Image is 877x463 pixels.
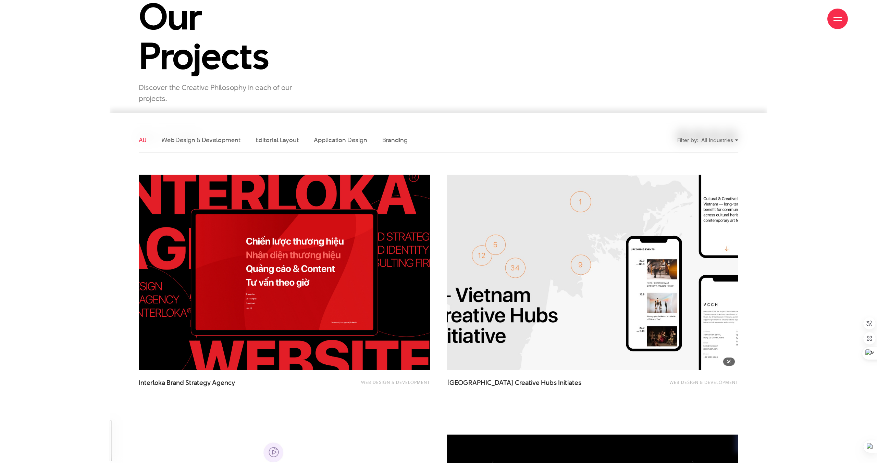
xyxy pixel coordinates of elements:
img: Interloka Brand Strategy Agency [139,175,430,370]
div: Filter by: [677,134,698,146]
span: Agency [212,378,235,387]
a: Web Design & Development [669,379,738,385]
p: Discover the Creative Philosophy in each of our projects. [139,82,310,104]
a: Interloka Brand Strategy Agency [139,378,276,396]
a: Editorial Layout [256,136,299,144]
img: Vietnam Creative Hubs Initiates [433,165,753,379]
span: Interloka [139,378,165,387]
a: Web Design & Development [161,136,240,144]
a: Application Design [314,136,367,144]
span: Strategy [185,378,211,387]
div: All Industries [701,134,738,146]
a: [GEOGRAPHIC_DATA] Creative Hubs Initiates [447,378,584,396]
a: Web Design & Development [361,379,430,385]
span: Creative [515,378,540,387]
span: Hubs [541,378,557,387]
span: Brand [166,378,184,387]
span: Initiates [558,378,581,387]
a: All [139,136,146,144]
span: [GEOGRAPHIC_DATA] [447,378,514,387]
a: Branding [382,136,408,144]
